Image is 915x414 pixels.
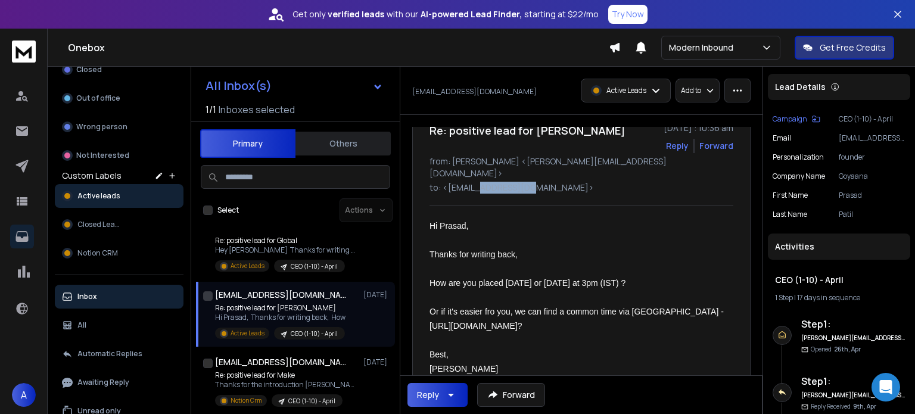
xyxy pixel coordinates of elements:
[55,86,183,110] button: Out of office
[215,371,358,380] p: Re: positive lead for Make
[77,349,142,359] p: Automatic Replies
[12,41,36,63] img: logo
[206,102,216,117] span: 1 / 1
[231,396,262,405] p: Notion Crm
[801,391,905,400] h6: [PERSON_NAME][EMAIL_ADDRESS][DOMAIN_NAME]
[215,245,358,255] p: Hey [PERSON_NAME] Thanks for writing back,
[811,345,861,354] p: Opened
[77,248,118,258] span: Notion CRM
[430,350,498,388] span: Best, [PERSON_NAME] -
[430,155,733,179] p: from: [PERSON_NAME] <[PERSON_NAME][EMAIL_ADDRESS][DOMAIN_NAME]>
[217,206,239,215] label: Select
[76,151,129,160] p: Not Interested
[773,191,808,200] p: First Name
[773,172,825,181] p: Company Name
[76,94,120,103] p: Out of office
[291,262,338,271] p: CEO (1-10) - April
[363,357,390,367] p: [DATE]
[801,334,905,343] h6: [PERSON_NAME][EMAIL_ADDRESS][DOMAIN_NAME]
[606,86,646,95] p: Active Leads
[681,86,701,95] p: Add to
[795,36,894,60] button: Get Free Credits
[669,42,738,54] p: Modern Inbound
[55,115,183,139] button: Wrong person
[55,241,183,265] button: Notion CRM
[55,371,183,394] button: Awaiting Reply
[55,313,183,337] button: All
[291,329,338,338] p: CEO (1-10) - April
[77,320,86,330] p: All
[200,129,295,158] button: Primary
[407,383,468,407] button: Reply
[215,313,346,322] p: Hi Prasad, Thanks for writing back, How
[612,8,644,20] p: Try Now
[77,191,120,201] span: Active leads
[872,373,900,401] div: Open Intercom Messenger
[215,236,358,245] p: Re: positive lead for Global
[775,293,903,303] div: |
[55,144,183,167] button: Not Interested
[768,234,910,260] div: Activities
[430,221,726,331] span: Hi Prasad, Thanks for writing back, How are you placed [DATE] or [DATE] at 3pm (IST) ? Or if it's...
[773,152,824,162] p: Personalization
[853,402,876,410] span: 9th, Apr
[363,290,390,300] p: [DATE]
[801,317,905,331] h6: Step 1 :
[68,41,609,55] h1: Onebox
[699,140,733,152] div: Forward
[430,122,625,139] h1: Re: positive lead for [PERSON_NAME]
[839,191,905,200] p: Prasad
[412,87,537,97] p: [EMAIL_ADDRESS][DOMAIN_NAME]
[608,5,648,24] button: Try Now
[811,402,876,411] p: Reply Received
[775,274,903,286] h1: CEO (1-10) - April
[820,42,886,54] p: Get Free Credits
[76,122,127,132] p: Wrong person
[773,114,807,124] p: Campaign
[328,8,384,20] strong: verified leads
[421,8,522,20] strong: AI-powered Lead Finder,
[231,262,264,270] p: Active Leads
[834,345,861,353] span: 26th, Apr
[839,133,905,143] p: [EMAIL_ADDRESS][DOMAIN_NAME]
[417,389,439,401] div: Reply
[430,182,733,194] p: to: <[EMAIL_ADDRESS][DOMAIN_NAME]>
[664,122,733,134] p: [DATE] : 10:36 am
[215,289,346,301] h1: [EMAIL_ADDRESS][DOMAIN_NAME]
[773,210,807,219] p: Last Name
[839,210,905,219] p: Patil
[12,383,36,407] button: A
[219,102,295,117] h3: Inboxes selected
[77,292,97,301] p: Inbox
[55,213,183,236] button: Closed Leads
[839,114,905,124] p: CEO (1-10) - April
[292,8,599,20] p: Get only with our starting at $22/mo
[215,380,358,390] p: Thanks for the introduction [PERSON_NAME]. Hi
[773,114,820,124] button: Campaign
[55,285,183,309] button: Inbox
[839,172,905,181] p: Goyaana
[477,383,545,407] button: Forward
[215,303,346,313] p: Re: positive lead for [PERSON_NAME]
[666,140,689,152] button: Reply
[775,81,826,93] p: Lead Details
[77,378,129,387] p: Awaiting Reply
[775,292,793,303] span: 1 Step
[839,152,905,162] p: founder
[77,220,123,229] span: Closed Leads
[295,130,391,157] button: Others
[797,292,860,303] span: 17 days in sequence
[773,133,791,143] p: Email
[288,397,335,406] p: CEO (1-10) - April
[55,58,183,82] button: Closed
[55,342,183,366] button: Automatic Replies
[55,184,183,208] button: Active leads
[231,329,264,338] p: Active Leads
[801,374,905,388] h6: Step 1 :
[206,80,272,92] h1: All Inbox(s)
[215,356,346,368] h1: [EMAIL_ADDRESS][DOMAIN_NAME]
[76,65,102,74] p: Closed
